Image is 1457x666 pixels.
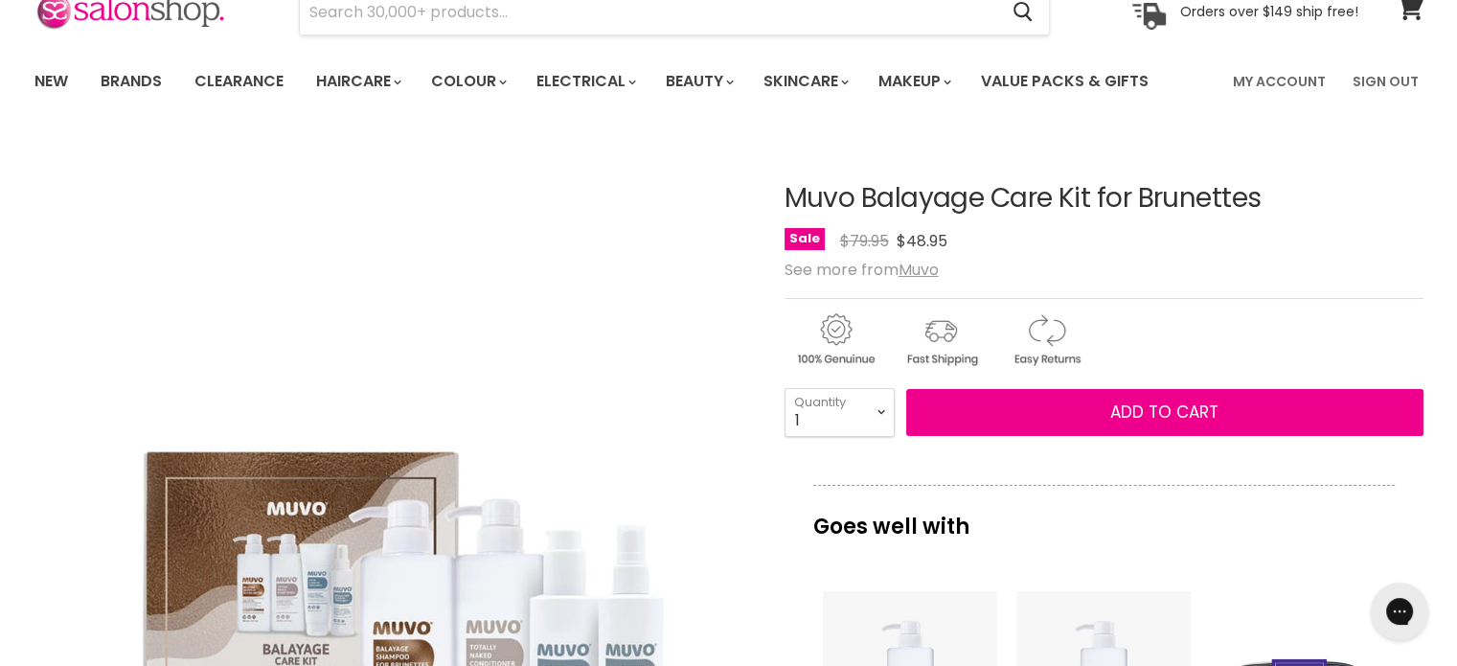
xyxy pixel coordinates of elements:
a: Colour [417,61,518,102]
ul: Main menu [20,54,1193,109]
span: See more from [785,259,939,281]
p: Goes well with [813,485,1395,548]
button: Add to cart [906,389,1423,437]
a: Beauty [651,61,745,102]
a: Electrical [522,61,648,102]
a: My Account [1221,61,1337,102]
img: shipping.gif [890,310,991,369]
span: Add to cart [1110,401,1218,424]
h1: Muvo Balayage Care Kit for Brunettes [785,184,1423,214]
a: Muvo [899,259,939,281]
span: Sale [785,228,825,250]
a: Haircare [302,61,413,102]
a: New [20,61,82,102]
nav: Main [11,54,1447,109]
a: Clearance [180,61,298,102]
a: Value Packs & Gifts [967,61,1163,102]
img: returns.gif [995,310,1097,369]
a: Sign Out [1341,61,1430,102]
span: $48.95 [897,230,947,252]
a: Brands [86,61,176,102]
span: $79.95 [840,230,889,252]
iframe: Gorgias live chat messenger [1361,576,1438,647]
select: Quantity [785,388,895,436]
img: genuine.gif [785,310,886,369]
a: Skincare [749,61,860,102]
p: Orders over $149 ship free! [1180,3,1358,20]
a: Makeup [864,61,963,102]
